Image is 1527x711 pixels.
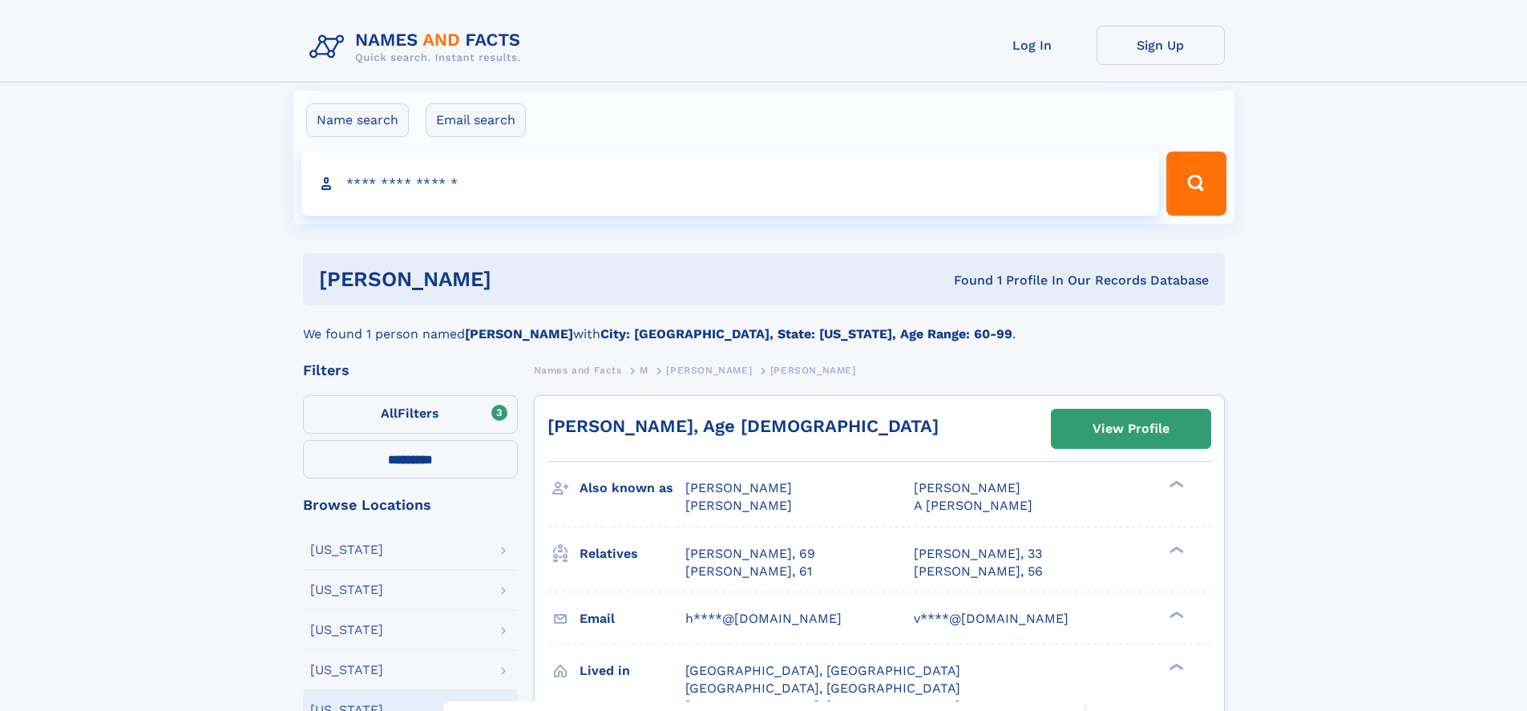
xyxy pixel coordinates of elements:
[1165,544,1185,555] div: ❯
[310,624,383,636] div: [US_STATE]
[968,26,1097,65] a: Log In
[685,545,815,563] a: [PERSON_NAME], 69
[1052,410,1210,448] a: View Profile
[303,363,518,378] div: Filters
[310,584,383,596] div: [US_STATE]
[547,416,939,436] a: [PERSON_NAME], Age [DEMOGRAPHIC_DATA]
[303,498,518,512] div: Browse Locations
[301,151,1160,216] input: search input
[685,663,960,678] span: [GEOGRAPHIC_DATA], [GEOGRAPHIC_DATA]
[426,103,526,137] label: Email search
[310,664,383,677] div: [US_STATE]
[303,395,518,434] label: Filters
[914,480,1020,495] span: [PERSON_NAME]
[914,545,1042,563] a: [PERSON_NAME], 33
[580,605,685,632] h3: Email
[914,498,1032,513] span: A [PERSON_NAME]
[534,360,622,380] a: Names and Facts
[580,475,685,502] h3: Also known as
[770,365,856,376] span: [PERSON_NAME]
[580,540,685,568] h3: Relatives
[1165,479,1185,490] div: ❯
[1165,609,1185,620] div: ❯
[685,563,812,580] a: [PERSON_NAME], 61
[303,305,1225,344] div: We found 1 person named with .
[580,657,685,685] h3: Lived in
[666,365,752,376] span: [PERSON_NAME]
[666,360,752,380] a: [PERSON_NAME]
[640,360,648,380] a: M
[1165,661,1185,672] div: ❯
[685,480,792,495] span: [PERSON_NAME]
[1166,151,1226,216] button: Search Button
[914,563,1043,580] a: [PERSON_NAME], 56
[310,543,383,556] div: [US_STATE]
[465,326,573,341] b: [PERSON_NAME]
[381,406,398,421] span: All
[722,272,1209,289] div: Found 1 Profile In Our Records Database
[1093,410,1169,447] div: View Profile
[303,26,534,69] img: Logo Names and Facts
[685,681,960,696] span: [GEOGRAPHIC_DATA], [GEOGRAPHIC_DATA]
[319,269,723,289] h1: [PERSON_NAME]
[685,498,792,513] span: [PERSON_NAME]
[600,326,1012,341] b: City: [GEOGRAPHIC_DATA], State: [US_STATE], Age Range: 60-99
[640,365,648,376] span: M
[1097,26,1225,65] a: Sign Up
[306,103,409,137] label: Name search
